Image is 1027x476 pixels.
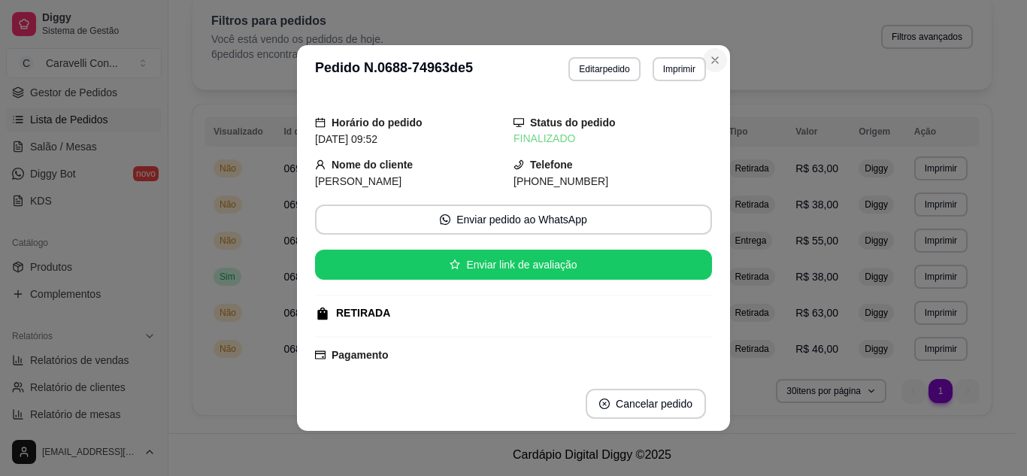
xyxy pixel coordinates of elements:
[315,57,473,81] h3: Pedido N. 0688-74963de5
[450,259,460,270] span: star
[513,175,608,187] span: [PHONE_NUMBER]
[586,389,706,419] button: close-circleCancelar pedido
[530,117,616,129] strong: Status do pedido
[315,250,712,280] button: starEnviar link de avaliação
[568,57,640,81] button: Editarpedido
[332,159,413,171] strong: Nome do cliente
[315,350,326,360] span: credit-card
[315,205,712,235] button: whats-appEnviar pedido ao WhatsApp
[653,57,706,81] button: Imprimir
[332,349,388,361] strong: Pagamento
[513,159,524,170] span: phone
[703,48,727,72] button: Close
[315,175,401,187] span: [PERSON_NAME]
[315,117,326,128] span: calendar
[315,133,377,145] span: [DATE] 09:52
[332,117,423,129] strong: Horário do pedido
[315,159,326,170] span: user
[513,131,712,147] div: FINALIZADO
[599,399,610,409] span: close-circle
[513,117,524,128] span: desktop
[530,159,573,171] strong: Telefone
[440,214,450,225] span: whats-app
[336,305,390,321] div: RETIRADA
